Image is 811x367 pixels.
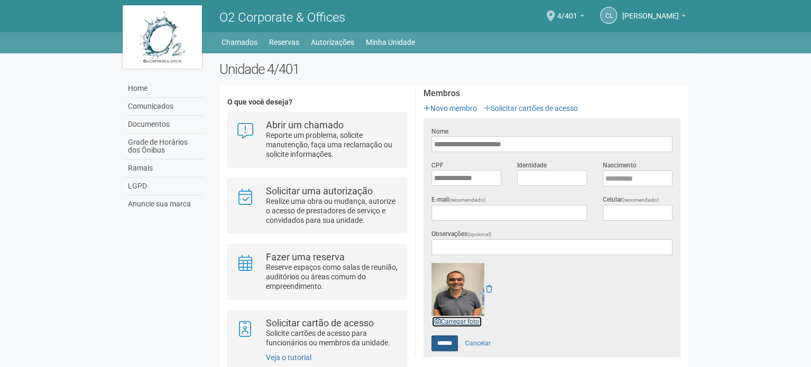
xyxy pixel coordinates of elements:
[431,195,486,205] label: E-mail
[236,318,398,347] a: Solicitar cartão de acesso Solicite cartões de acesso para funcionários ou membros da unidade.
[123,5,202,69] img: logo.jpg
[603,195,659,205] label: Celular
[222,35,257,50] a: Chamados
[600,7,617,24] a: CL
[125,116,204,134] a: Documentos
[423,104,477,112] a: Novo membro
[236,186,398,225] a: Solicitar uma autorização Realize uma obra ou mudança, autorize o acesso de prestadores de serviç...
[311,35,354,50] a: Autorizações
[125,195,204,213] a: Anuncie sua marca
[125,177,204,195] a: LGPD
[266,130,399,159] p: Reporte um problema, solicite manutenção, faça uma reclamação ou solicite informações.
[266,119,344,130] strong: Abrir um chamado
[431,316,482,327] a: Carregar foto
[266,317,374,328] strong: Solicitar cartão de acesso
[227,98,407,106] h4: O que você deseja?
[557,13,584,22] a: 4/401
[125,159,204,177] a: Ramais
[459,335,496,351] a: Cancelar
[219,61,688,77] h2: Unidade 4/401
[266,328,399,347] p: Solicite cartões de acesso para funcionários ou membros da unidade.
[622,197,659,203] span: (recomendado)
[517,161,547,170] label: Identidade
[484,104,578,112] a: Solicitar cartões de acesso
[622,13,686,22] a: [PERSON_NAME]
[125,80,204,98] a: Home
[603,161,637,170] label: Nascimento
[266,262,399,291] p: Reserve espaços como salas de reunião, auditórios ou áreas comum do empreendimento.
[366,35,415,50] a: Minha Unidade
[431,161,444,170] label: CPF
[557,2,577,20] span: 4/401
[266,251,345,262] strong: Fazer uma reserva
[125,134,204,159] a: Grade de Horários dos Ônibus
[622,2,679,20] span: Claudia Luíza Soares de Castro
[236,120,398,159] a: Abrir um chamado Reporte um problema, solicite manutenção, faça uma reclamação ou solicite inform...
[486,285,492,293] a: Remover
[423,89,680,98] strong: Membros
[431,263,484,316] img: GetFile
[269,35,299,50] a: Reservas
[467,231,492,237] span: (opcional)
[236,252,398,291] a: Fazer uma reserva Reserve espaços como salas de reunião, auditórios ou áreas comum do empreendime...
[431,127,448,136] label: Nome
[125,98,204,116] a: Comunicados
[266,196,399,225] p: Realize uma obra ou mudança, autorize o acesso de prestadores de serviço e convidados para sua un...
[266,353,311,362] a: Veja o tutorial
[431,229,492,239] label: Observações
[266,185,373,196] strong: Solicitar uma autorização
[449,197,486,203] span: (recomendado)
[219,10,345,25] span: O2 Corporate & Offices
